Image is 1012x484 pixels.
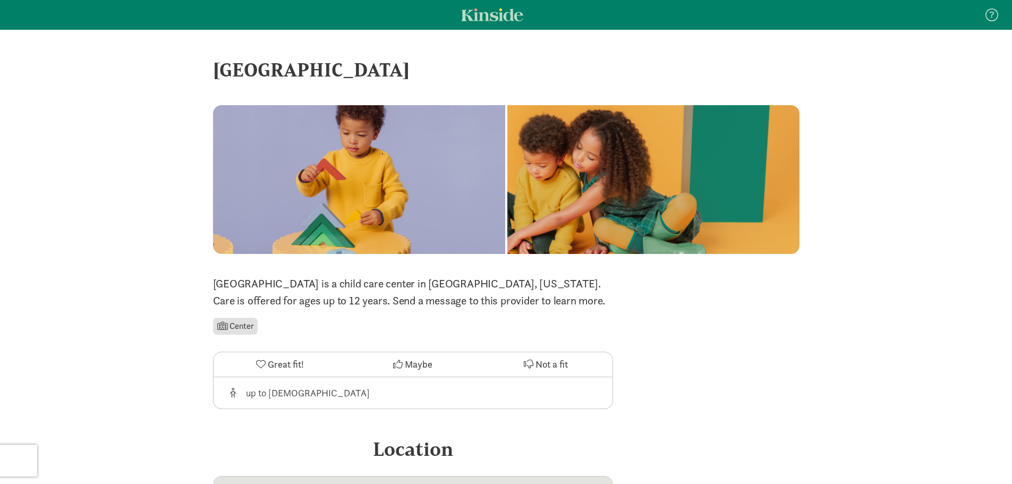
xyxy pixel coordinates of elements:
[268,357,304,371] span: Great fit!
[479,352,612,377] button: Not a fit
[213,435,613,463] div: Location
[246,386,370,400] div: up to [DEMOGRAPHIC_DATA]
[213,55,800,84] div: [GEOGRAPHIC_DATA]
[461,8,523,21] a: Kinside
[213,275,613,309] p: [GEOGRAPHIC_DATA] is a child care center in [GEOGRAPHIC_DATA], [US_STATE]. Care is offered for ag...
[214,352,346,377] button: Great fit!
[213,318,258,335] li: Center
[535,357,568,371] span: Not a fit
[405,357,432,371] span: Maybe
[226,386,413,400] div: Age range for children that this provider cares for
[346,352,479,377] button: Maybe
